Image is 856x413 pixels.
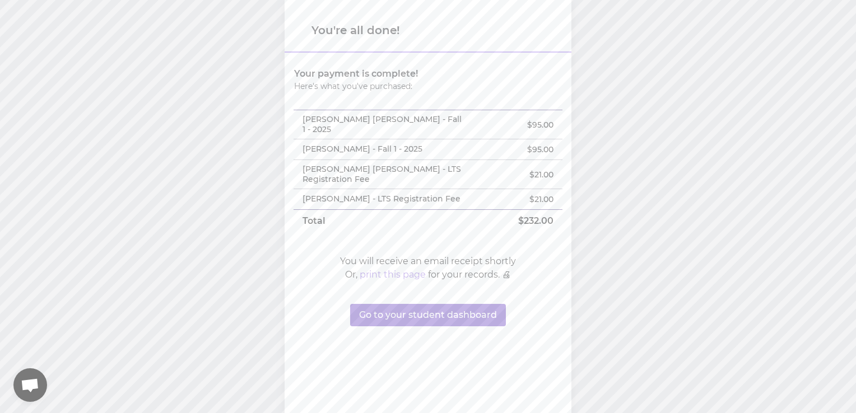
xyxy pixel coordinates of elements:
[303,194,464,204] p: [PERSON_NAME] - LTS Registration Fee
[482,119,553,130] p: $ 95.00
[482,144,553,155] p: $ 95.00
[303,115,464,134] p: [PERSON_NAME] [PERSON_NAME] - Fall 1 - 2025
[360,268,426,281] button: print this page
[482,214,553,228] p: $ 232.00
[303,144,464,154] p: [PERSON_NAME] - Fall 1 - 2025
[311,22,545,38] h1: You're all done!
[294,210,473,233] td: Total
[482,169,553,180] p: $ 21.00
[294,67,472,81] h2: Your payment is complete!
[303,165,464,184] p: [PERSON_NAME] [PERSON_NAME] - LTS Registration Fee
[294,81,472,92] h3: Here's what you've purchased:
[482,194,553,205] p: $ 21.00
[350,304,506,326] button: Go to your student dashboard
[340,255,516,268] p: You will receive an email receipt shortly
[345,268,511,281] p: Or, for your records. 🖨
[13,368,47,402] a: Open chat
